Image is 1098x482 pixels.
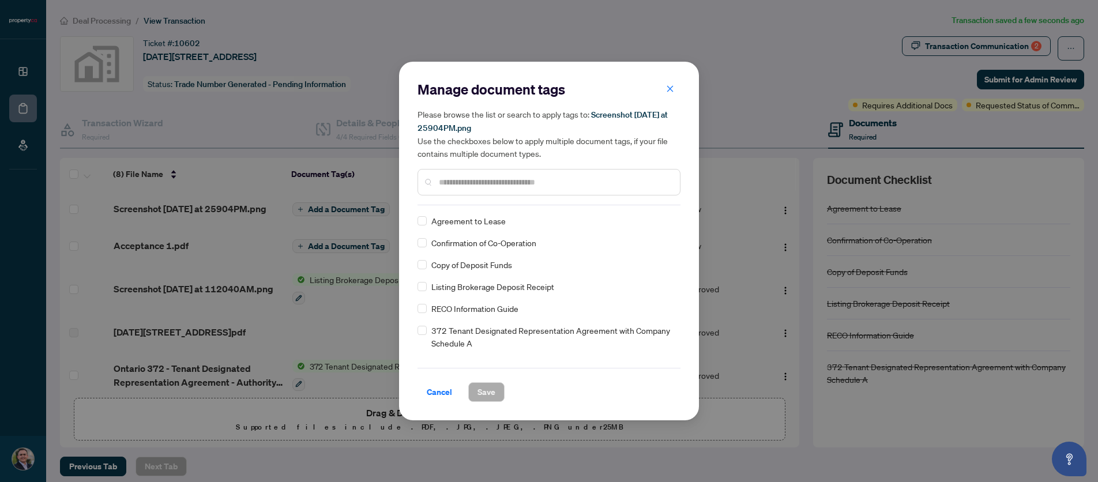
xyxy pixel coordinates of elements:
span: Copy of Deposit Funds [431,258,512,271]
span: Cancel [427,383,452,401]
button: Open asap [1052,442,1086,476]
span: close [666,85,674,93]
span: RECO Information Guide [431,302,518,315]
h5: Please browse the list or search to apply tags to: Use the checkboxes below to apply multiple doc... [418,108,680,160]
h2: Manage document tags [418,80,680,99]
button: Save [468,382,505,402]
span: Agreement to Lease [431,214,506,227]
span: Confirmation of Co-Operation [431,236,536,249]
span: Listing Brokerage Deposit Receipt [431,280,554,293]
span: 372 Tenant Designated Representation Agreement with Company Schedule A [431,324,674,349]
button: Cancel [418,382,461,402]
